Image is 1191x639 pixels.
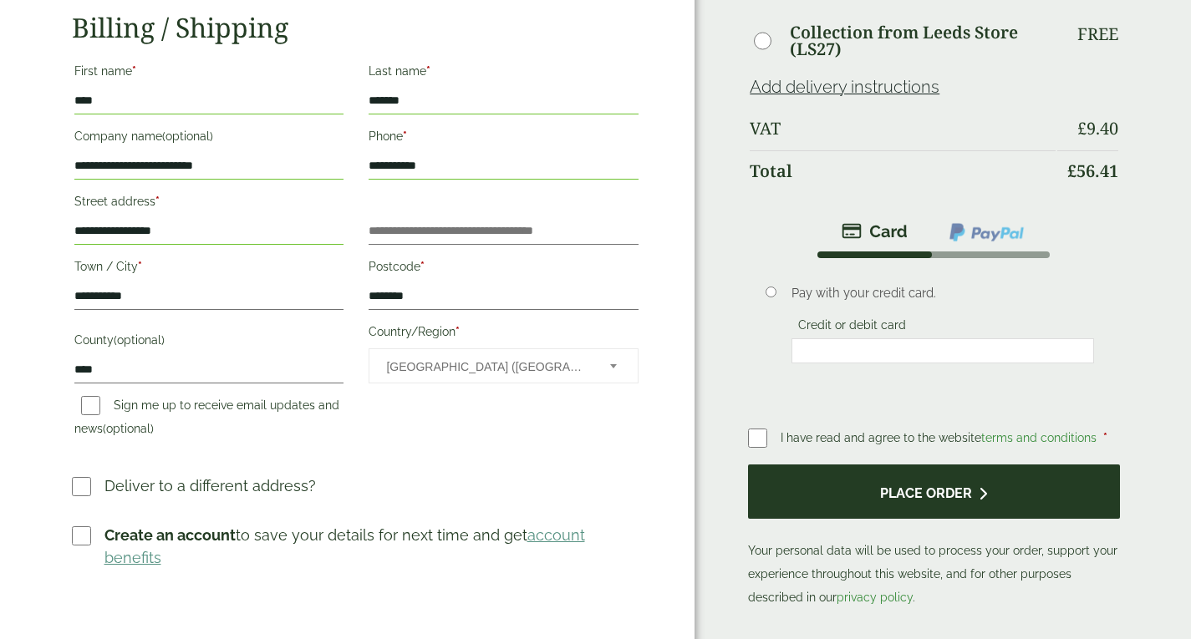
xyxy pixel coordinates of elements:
label: Country/Region [369,320,639,348]
span: (optional) [103,422,154,435]
abbr: required [155,195,160,208]
iframe: Secure card payment input frame [797,343,1089,358]
label: Postcode [369,255,639,283]
abbr: required [132,64,136,78]
th: Total [750,150,1055,191]
label: Credit or debit card [791,318,913,337]
span: (optional) [114,333,165,347]
label: Phone [369,124,639,153]
a: Add delivery instructions [750,77,939,97]
a: privacy policy [837,591,913,604]
abbr: required [426,64,430,78]
bdi: 9.40 [1077,117,1118,139]
label: Last name [369,59,639,88]
label: Collection from Leeds Store (LS27) [790,24,1056,58]
bdi: 56.41 [1067,160,1118,182]
p: Pay with your credit card. [791,284,1094,302]
label: County [74,328,344,357]
a: account benefits [104,526,585,566]
input: Sign me up to receive email updates and news(optional) [81,396,100,415]
strong: Create an account [104,526,236,544]
abbr: required [403,129,407,143]
th: VAT [750,109,1055,149]
a: terms and conditions [981,431,1097,444]
span: £ [1067,160,1076,182]
abbr: required [138,260,142,273]
abbr: required [456,325,460,338]
p: Your personal data will be used to process your order, support your experience throughout this we... [748,464,1119,609]
span: United Kingdom (UK) [386,349,588,384]
p: Deliver to a different address? [104,474,316,497]
span: (optional) [162,129,213,143]
img: ppcp-gateway.png [948,221,1026,243]
span: Country/Region [369,348,639,383]
img: stripe.png [842,221,908,241]
label: Company name [74,124,344,153]
label: First name [74,59,344,88]
span: £ [1077,117,1087,139]
abbr: required [420,260,425,273]
label: Sign me up to receive email updates and news [74,398,339,440]
label: Street address [74,190,344,218]
span: I have read and agree to the website [781,431,1100,444]
label: Town / City [74,255,344,283]
button: Place order [748,464,1119,519]
h2: Billing / Shipping [72,12,642,43]
p: Free [1077,24,1118,44]
abbr: required [1103,431,1107,444]
p: to save your details for next time and get [104,524,642,569]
